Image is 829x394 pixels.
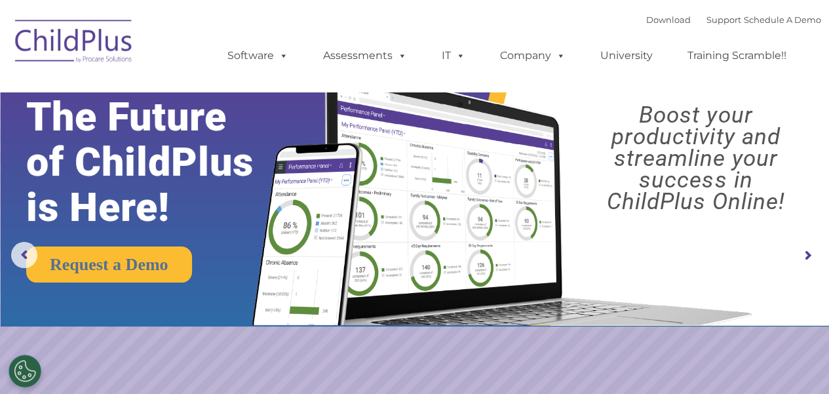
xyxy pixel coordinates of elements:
a: Company [487,43,579,69]
a: Download [646,14,691,25]
a: IT [429,43,478,69]
button: Cookies Settings [9,355,41,387]
font: | [646,14,821,25]
span: Phone number [182,140,238,150]
a: Training Scramble!! [674,43,800,69]
span: Last name [182,87,222,96]
a: Schedule A Demo [744,14,821,25]
a: Support [706,14,741,25]
a: Assessments [310,43,420,69]
a: University [587,43,666,69]
rs-layer: Boost your productivity and streamline your success in ChildPlus Online! [573,104,819,212]
a: Software [214,43,301,69]
a: Request a Demo [26,246,192,283]
img: ChildPlus by Procare Solutions [9,10,140,76]
rs-layer: The Future of ChildPlus is Here! [26,94,291,230]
